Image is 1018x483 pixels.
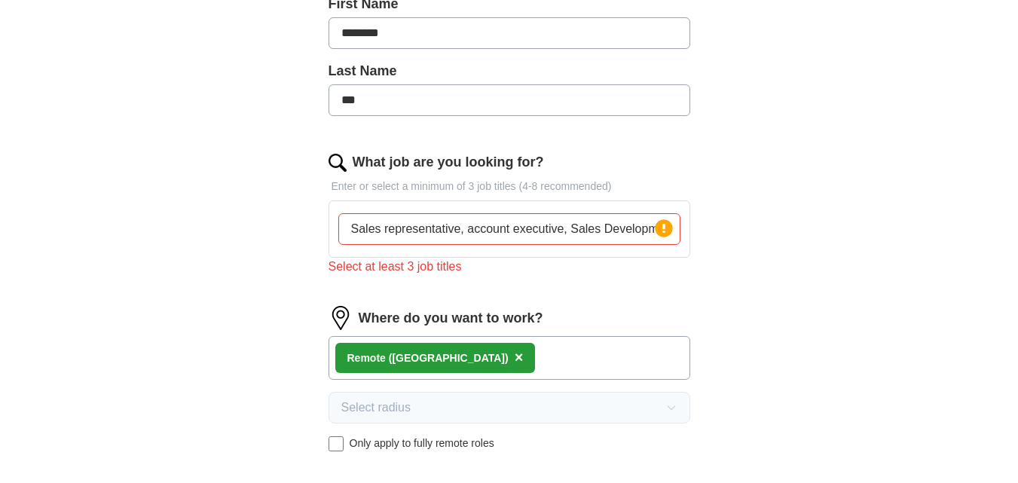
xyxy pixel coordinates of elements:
span: Select radius [341,399,411,417]
div: Select at least 3 job titles [329,258,690,276]
button: Select radius [329,392,690,423]
p: Enter or select a minimum of 3 job titles (4-8 recommended) [329,179,690,194]
label: What job are you looking for? [353,152,544,173]
button: × [515,347,524,369]
label: Where do you want to work? [359,308,543,329]
img: location.png [329,306,353,330]
input: Only apply to fully remote roles [329,436,344,451]
input: Type a job title and press enter [338,213,680,245]
img: search.png [329,154,347,172]
span: × [515,349,524,365]
span: Only apply to fully remote roles [350,436,494,451]
label: Last Name [329,61,690,81]
div: Remote ([GEOGRAPHIC_DATA]) [347,350,509,366]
